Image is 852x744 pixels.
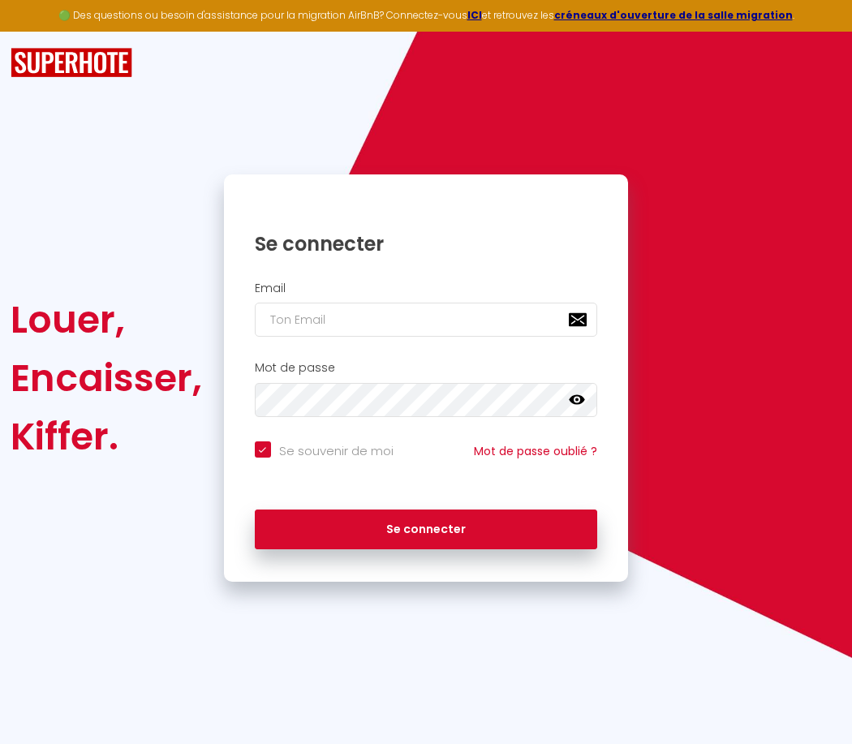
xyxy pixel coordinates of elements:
a: Mot de passe oublié ? [474,443,597,459]
h1: Se connecter [255,231,598,256]
div: Kiffer. [11,407,202,466]
a: ICI [467,8,482,22]
a: créneaux d'ouverture de la salle migration [554,8,793,22]
h2: Mot de passe [255,361,598,375]
button: Se connecter [255,510,598,550]
img: SuperHote logo [11,48,132,78]
input: Ton Email [255,303,598,337]
h2: Email [255,282,598,295]
div: Encaisser, [11,349,202,407]
div: Louer, [11,290,202,349]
